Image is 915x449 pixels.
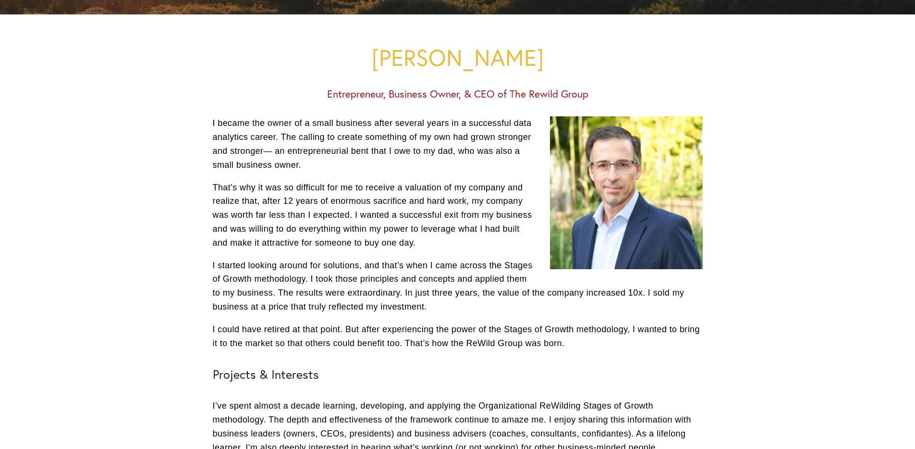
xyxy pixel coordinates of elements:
h3: Entrepreneur, Business Owner, & CEO of The Rewild Group [213,88,703,100]
h2: Projects & Interests [213,367,703,382]
p: I could have retired at that point. But after experiencing the power of the Stages of Growth meth... [213,323,703,350]
p: I started looking around for solutions, and that’s when I came across the Stages of Growth method... [213,259,703,314]
h1: [PERSON_NAME] [213,45,703,70]
p: That’s why it was so difficult for me to receive a valuation of my company and realize that, afte... [213,181,703,250]
p: I became the owner of a small business after several years in a successful data analytics career.... [213,116,703,172]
